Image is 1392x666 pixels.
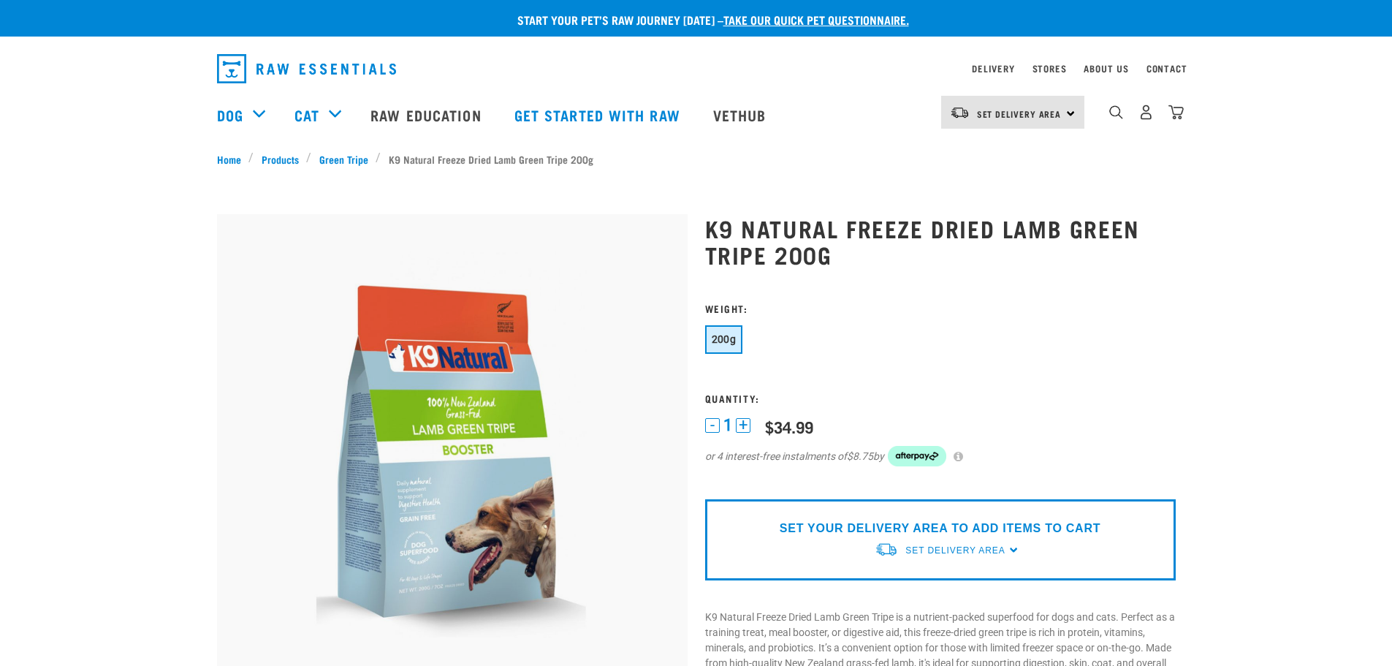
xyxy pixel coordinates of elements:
[705,446,1176,466] div: or 4 interest-free instalments of by
[950,106,970,119] img: van-moving.png
[1109,105,1123,119] img: home-icon-1@2x.png
[705,303,1176,314] h3: Weight:
[500,86,699,144] a: Get started with Raw
[736,418,750,433] button: +
[294,104,319,126] a: Cat
[875,542,898,557] img: van-moving.png
[217,151,1176,167] nav: breadcrumbs
[765,417,813,436] div: $34.99
[972,66,1014,71] a: Delivery
[1084,66,1128,71] a: About Us
[705,393,1176,404] h3: Quantity:
[311,151,376,167] a: Green Tripe
[217,104,243,126] a: Dog
[699,86,785,144] a: Vethub
[1146,66,1187,71] a: Contact
[888,446,946,466] img: Afterpay
[217,151,249,167] a: Home
[905,545,1005,556] span: Set Delivery Area
[1032,66,1067,71] a: Stores
[847,449,873,464] span: $8.75
[723,16,909,23] a: take our quick pet questionnaire.
[356,86,499,144] a: Raw Education
[217,54,396,83] img: Raw Essentials Logo
[1138,105,1154,120] img: user.png
[705,325,743,354] button: 200g
[254,151,306,167] a: Products
[712,333,737,345] span: 200g
[205,48,1187,89] nav: dropdown navigation
[705,215,1176,268] h1: K9 Natural Freeze Dried Lamb Green Tripe 200g
[1168,105,1184,120] img: home-icon@2x.png
[723,417,732,433] span: 1
[780,520,1100,537] p: SET YOUR DELIVERY AREA TO ADD ITEMS TO CART
[705,418,720,433] button: -
[977,111,1062,116] span: Set Delivery Area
